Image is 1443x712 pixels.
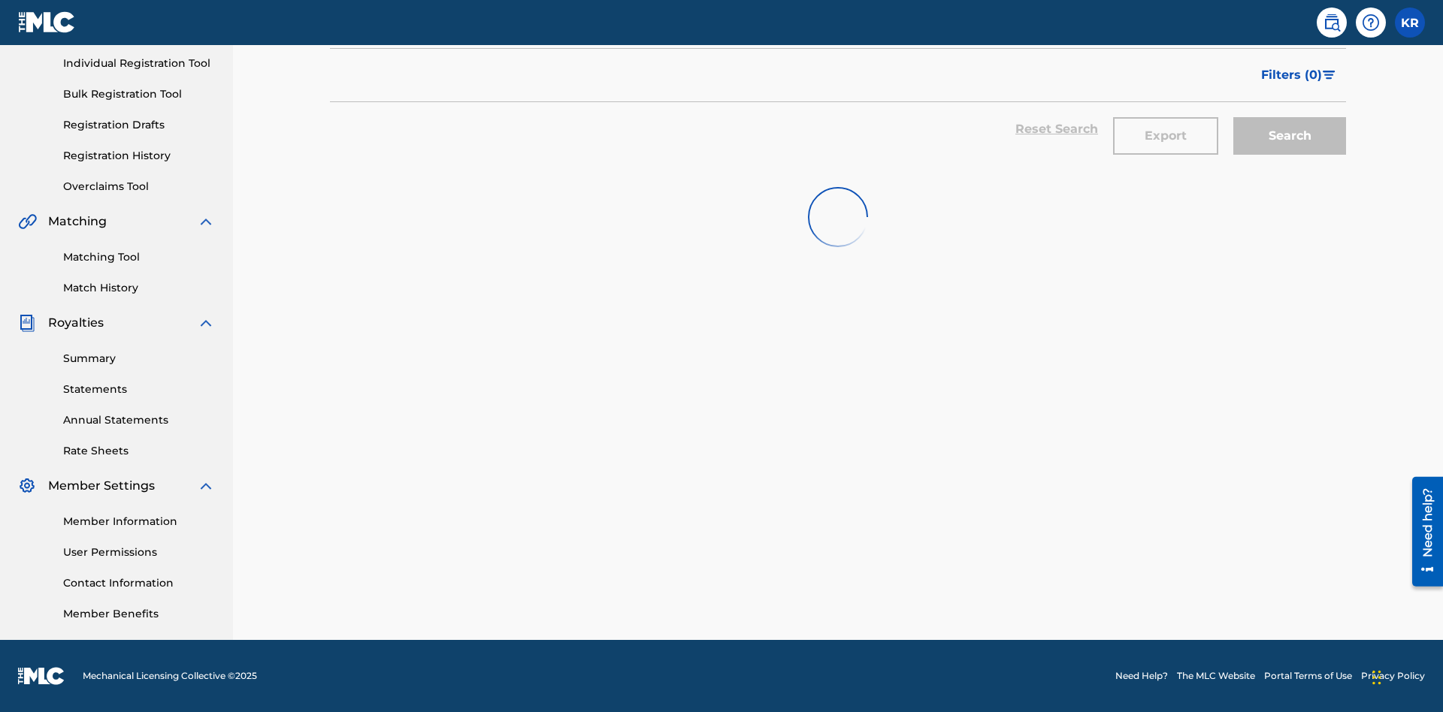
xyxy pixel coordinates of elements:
[63,86,215,102] a: Bulk Registration Tool
[18,667,65,685] img: logo
[63,575,215,591] a: Contact Information
[1356,8,1386,38] div: Help
[83,669,257,683] span: Mechanical Licensing Collective © 2025
[63,351,215,367] a: Summary
[48,477,155,495] span: Member Settings
[63,545,215,560] a: User Permissions
[197,314,215,332] img: expand
[48,314,104,332] span: Royalties
[63,412,215,428] a: Annual Statements
[63,249,215,265] a: Matching Tool
[1368,640,1443,712] iframe: Chat Widget
[1401,471,1443,594] iframe: Resource Center
[63,443,215,459] a: Rate Sheets
[1323,71,1336,80] img: filter
[1177,669,1255,683] a: The MLC Website
[1323,14,1341,32] img: search
[63,382,215,397] a: Statements
[197,477,215,495] img: expand
[1252,56,1346,94] button: Filters (0)
[18,213,37,231] img: Matching
[63,56,215,71] a: Individual Registration Tool
[48,213,107,231] span: Matching
[1115,669,1168,683] a: Need Help?
[1361,669,1425,683] a: Privacy Policy
[1317,8,1347,38] a: Public Search
[197,213,215,231] img: expand
[1261,66,1322,84] span: Filters ( 0 )
[63,117,215,133] a: Registration Drafts
[63,514,215,529] a: Member Information
[1372,655,1381,700] div: Drag
[1395,8,1425,38] div: User Menu
[18,11,76,33] img: MLC Logo
[63,148,215,164] a: Registration History
[18,314,36,332] img: Royalties
[18,477,36,495] img: Member Settings
[63,280,215,296] a: Match History
[1362,14,1380,32] img: help
[1264,669,1352,683] a: Portal Terms of Use
[63,179,215,195] a: Overclaims Tool
[63,606,215,622] a: Member Benefits
[803,183,872,251] img: preloader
